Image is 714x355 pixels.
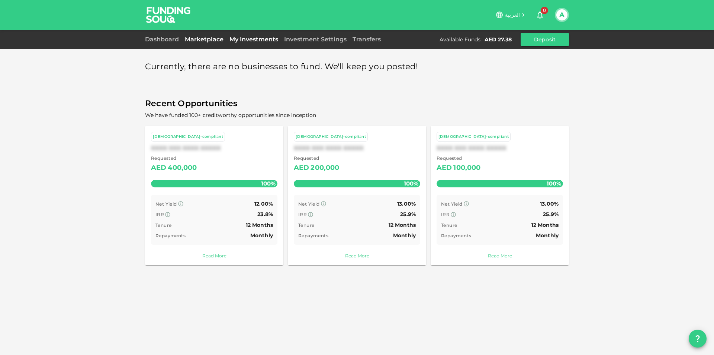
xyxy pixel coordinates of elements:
[441,212,450,217] span: IRR
[281,36,350,43] a: Investment Settings
[155,201,177,207] span: Net Yield
[400,211,416,218] span: 25.9%
[298,233,328,238] span: Repayments
[151,145,277,152] div: XXXX XXX XXXX XXXXX
[402,178,420,189] span: 100%
[438,134,509,140] div: [DEMOGRAPHIC_DATA]-compliant
[441,222,457,228] span: Tenure
[145,60,418,74] span: Currently, there are no businesses to fund. We'll keep you posted!
[543,211,559,218] span: 25.9%
[254,200,273,207] span: 12.00%
[437,145,563,152] div: XXXX XXX XXXX XXXXX
[397,200,416,207] span: 13.00%
[155,212,164,217] span: IRR
[441,233,471,238] span: Repayments
[294,252,420,259] a: Read More
[556,9,567,20] button: A
[440,36,482,43] div: Available Funds :
[151,162,166,174] div: AED
[545,178,563,189] span: 100%
[437,252,563,259] a: Read More
[505,12,520,18] span: العربية
[296,134,366,140] div: [DEMOGRAPHIC_DATA]-compliant
[389,222,416,228] span: 12 Months
[259,178,277,189] span: 100%
[441,201,463,207] span: Net Yield
[294,155,340,162] span: Requested
[145,96,569,111] span: Recent Opportunities
[533,7,547,22] button: 0
[431,126,569,265] a: [DEMOGRAPHIC_DATA]-compliantXXXX XXX XXXX XXXXX Requested AED100,000100% Net Yield 13.00% IRR 25....
[288,126,426,265] a: [DEMOGRAPHIC_DATA]-compliantXXXX XXX XXXX XXXXX Requested AED200,000100% Net Yield 13.00% IRR 25....
[689,330,707,348] button: question
[393,232,416,239] span: Monthly
[246,222,273,228] span: 12 Months
[485,36,512,43] div: AED 27.38
[182,36,226,43] a: Marketplace
[145,126,283,265] a: [DEMOGRAPHIC_DATA]-compliantXXXX XXX XXXX XXXXX Requested AED400,000100% Net Yield 12.00% IRR 23....
[531,222,559,228] span: 12 Months
[536,232,559,239] span: Monthly
[226,36,281,43] a: My Investments
[540,200,559,207] span: 13.00%
[294,145,420,152] div: XXXX XXX XXXX XXXXX
[250,232,273,239] span: Monthly
[153,134,223,140] div: [DEMOGRAPHIC_DATA]-compliant
[155,222,171,228] span: Tenure
[541,7,548,14] span: 0
[453,162,480,174] div: 100,000
[311,162,339,174] div: 200,000
[257,211,273,218] span: 23.8%
[294,162,309,174] div: AED
[168,162,197,174] div: 400,000
[437,155,481,162] span: Requested
[298,222,314,228] span: Tenure
[437,162,452,174] div: AED
[298,212,307,217] span: IRR
[521,33,569,46] button: Deposit
[151,155,197,162] span: Requested
[155,233,186,238] span: Repayments
[151,252,277,259] a: Read More
[298,201,320,207] span: Net Yield
[145,36,182,43] a: Dashboard
[145,112,316,118] span: We have funded 100+ creditworthy opportunities since inception
[350,36,384,43] a: Transfers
